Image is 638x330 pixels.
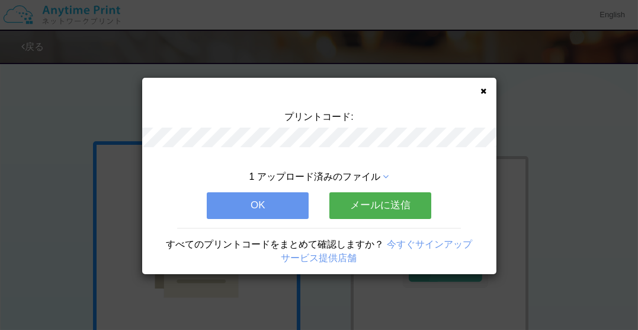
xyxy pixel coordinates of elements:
[281,253,357,263] a: サービス提供店舗
[207,192,309,218] button: OK
[166,239,384,249] span: すべてのプリントコードをまとめて確認しますか？
[387,239,472,249] a: 今すぐサインアップ
[249,172,380,182] span: 1 アップロード済みのファイル
[329,192,431,218] button: メールに送信
[284,112,353,122] span: プリントコード:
